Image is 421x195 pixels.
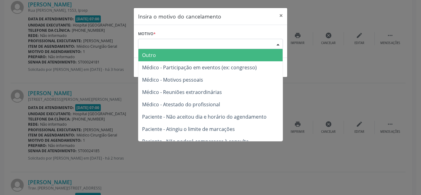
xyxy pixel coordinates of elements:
label: Motivo [138,29,156,39]
span: Outro [142,52,156,59]
button: Close [275,8,287,23]
span: Médico - Participação em eventos (ex: congresso) [142,64,257,71]
span: Médico - Motivos pessoais [142,76,203,83]
span: Paciente - Não aceitou dia e horário do agendamento [142,113,267,120]
span: Médico - Atestado do profissional [142,101,220,108]
span: Médico - Reuniões extraordinárias [142,89,222,95]
span: Paciente - Não poderá comparecer à consulta [142,138,249,145]
h5: Insira o motivo do cancelamento [138,12,221,20]
span: Paciente - Atingiu o limite de marcações [142,126,235,132]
